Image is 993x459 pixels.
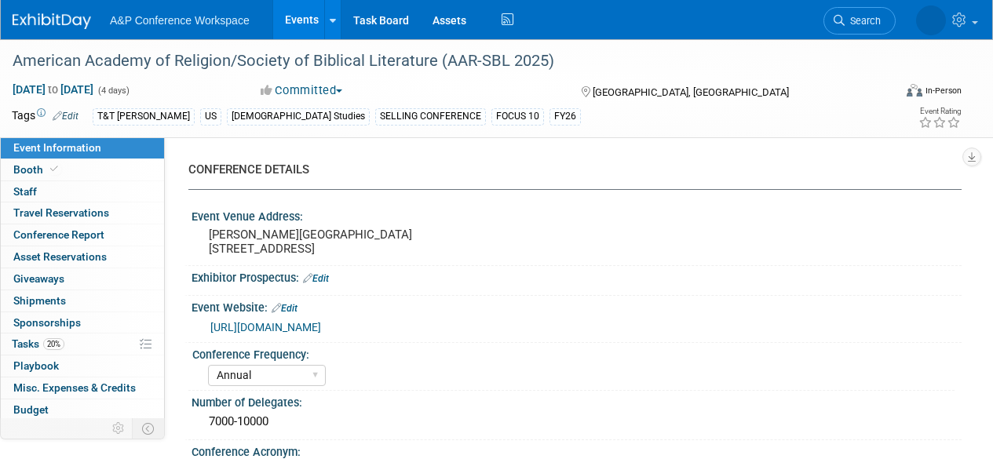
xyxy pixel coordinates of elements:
[1,137,164,158] a: Event Information
[272,303,298,314] a: Edit
[1,333,164,355] a: Tasks20%
[925,85,962,97] div: In-Person
[823,7,896,35] a: Search
[203,410,950,434] div: 7000-10000
[13,250,107,263] span: Asset Reservations
[210,321,321,333] a: [URL][DOMAIN_NAME]
[188,162,950,178] div: CONFERENCE DETAILS
[200,108,221,125] div: US
[1,181,164,202] a: Staff
[105,418,133,439] td: Personalize Event Tab Strip
[13,272,64,285] span: Giveaways
[13,228,104,241] span: Conference Report
[12,82,94,97] span: [DATE] [DATE]
[1,246,164,268] a: Asset Reservations
[7,47,881,75] div: American Academy of Religion/Society of Biblical Literature (AAR-SBL 2025)
[13,141,101,154] span: Event Information
[12,107,78,126] td: Tags
[907,84,922,97] img: Format-Inperson.png
[13,294,66,307] span: Shipments
[46,83,60,96] span: to
[255,82,349,99] button: Committed
[1,377,164,399] a: Misc. Expenses & Credits
[192,205,962,224] div: Event Venue Address:
[227,108,370,125] div: [DEMOGRAPHIC_DATA] Studies
[549,108,581,125] div: FY26
[13,185,37,198] span: Staff
[192,391,962,410] div: Number of Delegates:
[50,165,58,173] i: Booth reservation complete
[13,316,81,329] span: Sponsorships
[12,337,64,350] span: Tasks
[1,312,164,333] a: Sponsorships
[110,14,250,27] span: A&P Conference Workspace
[13,206,109,219] span: Travel Reservations
[916,5,946,35] img: Anne Weston
[1,355,164,377] a: Playbook
[303,273,329,284] a: Edit
[1,159,164,180] a: Booth
[192,343,955,362] div: Conference Frequency:
[209,228,495,256] pre: [PERSON_NAME][GEOGRAPHIC_DATA] [STREET_ADDRESS]
[1,399,164,421] a: Budget
[192,266,962,286] div: Exhibitor Prospectus:
[375,108,486,125] div: SELLING CONFERENCE
[823,82,962,105] div: Event Format
[1,268,164,290] a: Giveaways
[53,111,78,122] a: Edit
[13,13,91,29] img: ExhibitDay
[491,108,544,125] div: FOCUS 10
[13,381,136,394] span: Misc. Expenses & Credits
[133,418,165,439] td: Toggle Event Tabs
[192,296,962,316] div: Event Website:
[13,403,49,416] span: Budget
[845,15,881,27] span: Search
[593,86,789,98] span: [GEOGRAPHIC_DATA], [GEOGRAPHIC_DATA]
[918,107,961,115] div: Event Rating
[93,108,195,125] div: T&T [PERSON_NAME]
[1,290,164,311] a: Shipments
[97,86,130,96] span: (4 days)
[1,202,164,224] a: Travel Reservations
[43,338,64,350] span: 20%
[1,224,164,246] a: Conference Report
[13,359,59,372] span: Playbook
[13,163,61,176] span: Booth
